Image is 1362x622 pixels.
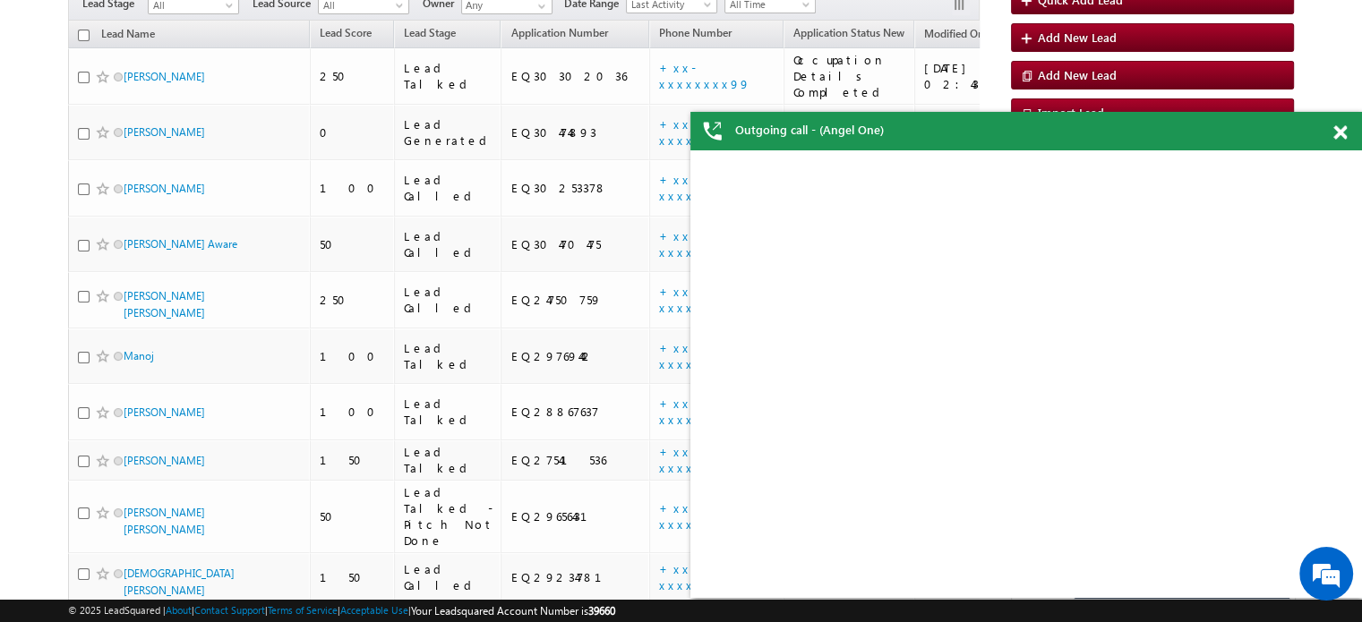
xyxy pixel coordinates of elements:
a: [PERSON_NAME] [PERSON_NAME] [124,506,205,536]
div: Lead Talked - Pitch Not Done [404,484,493,549]
span: Application Status New [793,26,904,39]
img: d_60004797649_company_0_60004797649 [30,94,75,117]
span: Lead Score [320,26,372,39]
div: Lead Talked [404,340,493,372]
span: Application Number [510,26,607,39]
span: Your Leadsquared Account Number is [411,604,615,618]
div: 100 [320,348,386,364]
a: +xx-xxxxxxxx31 [659,172,766,203]
span: © 2025 LeadSquared | | | | | [68,602,615,619]
span: Add New Lead [1038,67,1117,82]
div: [DATE] 02:43 PM [924,60,1036,92]
a: Contact Support [194,604,265,616]
a: About [166,604,192,616]
div: Minimize live chat window [294,9,337,52]
a: +xx-xxxxxxxx49 [659,116,742,148]
a: [PERSON_NAME] [124,125,205,139]
div: EQ30302036 [510,68,641,84]
a: Phone Number [650,23,741,47]
a: Acceptable Use [340,604,408,616]
div: 0 [320,124,386,141]
div: 150 [320,452,386,468]
a: +xx-xxxxxxxx38 [659,340,748,371]
div: EQ29769442 [510,348,641,364]
div: Lead Called [404,284,493,316]
div: EQ30470475 [510,236,641,252]
div: Lead Generated [404,116,493,149]
div: 250 [320,68,386,84]
div: Occupation Details Completed [793,52,906,100]
div: Lead Called [404,228,493,260]
div: EQ28867637 [510,404,641,420]
div: 150 [320,569,386,585]
a: [DEMOGRAPHIC_DATA][PERSON_NAME] [124,567,235,597]
div: Lead Talked [404,444,493,476]
span: Import Lead [1038,105,1104,120]
div: EQ29656431 [510,508,641,524]
a: Application Number [501,23,616,47]
div: EQ30474893 [510,124,641,141]
a: [PERSON_NAME] [124,182,205,195]
div: EQ24750759 [510,292,641,308]
div: 100 [320,404,386,420]
a: Manoj [124,349,154,362]
div: Lead Called [404,561,493,593]
div: EQ27541536 [510,452,641,468]
a: +xx-xxxxxxxx36 [659,500,742,532]
div: Lead Talked [404,396,493,428]
textarea: Type your message and hit 'Enter' [23,166,327,472]
a: Terms of Service [268,604,338,616]
div: Chat with us now [93,94,301,117]
a: [PERSON_NAME] [PERSON_NAME] [124,289,205,320]
span: 39660 [588,604,615,618]
a: [PERSON_NAME] [124,405,205,419]
a: Application Status New [784,23,913,47]
input: Check all records [78,30,90,41]
em: Start Chat [244,487,325,511]
a: +xx-xxxxxxxx99 [659,60,750,91]
a: Lead Name [92,24,164,47]
a: [PERSON_NAME] Aware [124,237,237,251]
span: Add New Lead [1038,30,1117,45]
div: EQ30253378 [510,180,641,196]
a: [PERSON_NAME] [124,70,205,83]
div: 50 [320,508,386,524]
div: Lead Talked [404,60,493,92]
a: [PERSON_NAME] [124,454,205,467]
a: Lead Stage [395,23,465,47]
span: Lead Stage [404,26,456,39]
span: Modified On [924,27,984,40]
a: +xx-xxxxxxxx29 [659,284,753,315]
a: +xx-xxxxxxxx71 [659,561,767,592]
div: EQ29234781 [510,569,641,585]
a: +xx-xxxxxxxx30 [659,228,756,260]
a: Lead Score [311,23,381,47]
div: 50 [320,236,386,252]
a: +xx-xxxxxxxx90 [659,444,759,475]
div: Lead Called [404,172,493,204]
span: Phone Number [659,26,732,39]
span: Outgoing call - (Angel One) [735,122,884,138]
div: 250 [320,292,386,308]
a: Modified On (sorted descending) [915,23,1010,47]
a: +xx-xxxxxxxx74 [659,396,740,427]
div: 100 [320,180,386,196]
